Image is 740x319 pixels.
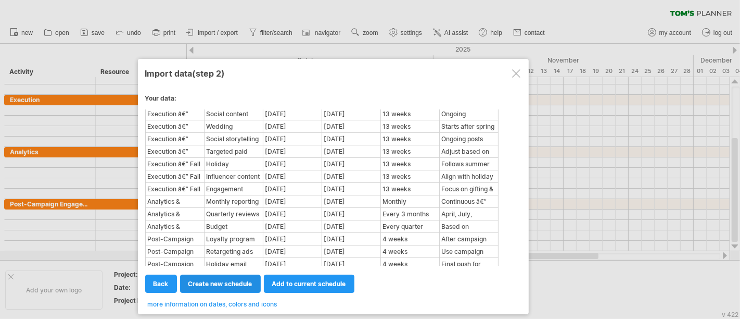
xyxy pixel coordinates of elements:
div: 4 weeks [381,246,439,257]
div: Based on performance [440,221,497,232]
div: Align with holiday storytelling [440,171,497,182]
span: (step 2) [193,68,225,79]
div: [DATE] [264,208,321,219]
div: [DATE] [264,221,321,232]
div: Execution â€” Summer Push [146,121,203,132]
span: create new schedule [188,280,252,288]
div: Ongoing posts and engagement [440,133,497,144]
div: [DATE] [264,246,321,257]
div: 13 weeks [381,171,439,182]
div: 13 weeks [381,158,439,169]
div: Post-Campaign Engagement [146,259,203,269]
div: After campaign conclusion [440,234,497,244]
div: Execution â€” Fall Push [146,171,203,182]
div: Use campaign audience data [440,246,497,257]
div: [DATE] [323,183,380,194]
div: [DATE] [323,259,380,269]
div: Continuous â€” parallel to execution [440,196,497,207]
span: back [154,280,169,288]
div: Every quarter [381,221,439,232]
div: [DATE] [323,234,380,244]
div: Adjust based on analytics [440,146,497,157]
div: Engagement campaigns [205,183,262,194]
div: [DATE] [264,133,321,144]
div: Every 3 months [381,208,439,219]
div: Analytics & Adjustments [146,196,203,207]
div: Analytics & Adjustments [146,208,203,219]
div: [DATE] [323,146,380,157]
div: Targeted paid campaigns [205,146,262,157]
div: [DATE] [323,133,380,144]
div: [DATE] [264,196,321,207]
div: Execution â€” Fall Push [146,158,203,169]
div: [DATE] [323,196,380,207]
div: [DATE] [264,158,321,169]
span: add to current schedule [272,280,346,288]
div: Your data: [145,94,521,107]
div: Starts after spring push [440,121,497,132]
div: Final push for repeat sales [440,259,497,269]
div: Import data [145,64,521,82]
div: [DATE] [264,183,321,194]
div: 13 weeks [381,146,439,157]
div: Ongoing throughout season [440,108,497,119]
div: Analytics & Adjustments [146,221,203,232]
div: Influencer content [205,171,262,182]
div: Budget reallocations [205,221,262,232]
div: Follows summer phase [440,158,497,169]
div: [DATE] [323,121,380,132]
div: [DATE] [323,158,380,169]
div: Quarterly reviews [205,208,262,219]
div: 13 weeks [381,133,439,144]
div: [DATE] [264,234,321,244]
div: [DATE] [323,246,380,257]
div: [DATE] [264,259,321,269]
div: 13 weeks [381,183,439,194]
a: create new schedule [180,275,261,293]
div: April, July, October, December checkpoints [440,208,497,219]
a: back [145,275,177,293]
div: [DATE] [323,208,380,219]
div: 13 weeks [381,121,439,132]
div: Execution â€” Spring Push [146,108,203,119]
div: Holiday email marketing [205,259,262,269]
div: Loyalty program rollout [205,234,262,244]
div: Post-Campaign Engagement [146,234,203,244]
div: Focus on gifting & proposals [440,183,497,194]
div: Wedding promotions [205,121,262,132]
div: [DATE] [264,171,321,182]
div: Execution â€” Fall Push [146,183,203,194]
div: [DATE] [264,121,321,132]
div: Execution â€” Summer Push [146,133,203,144]
div: Monthly reporting [205,196,262,207]
div: 13 weeks [381,108,439,119]
div: [DATE] [264,146,321,157]
span: more information on dates, colors and icons [148,300,277,308]
div: [DATE] [264,108,321,119]
div: Social content (organic + paid) [205,108,262,119]
div: Holiday promotions [205,158,262,169]
a: add to current schedule [264,275,354,293]
div: Post-Campaign Engagement [146,246,203,257]
div: 4 weeks [381,259,439,269]
div: Monthly [381,196,439,207]
div: Social storytelling [205,133,262,144]
div: Retargeting ads [205,246,262,257]
div: [DATE] [323,221,380,232]
div: [DATE] [323,108,380,119]
div: [DATE] [323,171,380,182]
div: Execution â€” Summer Push [146,146,203,157]
div: 4 weeks [381,234,439,244]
